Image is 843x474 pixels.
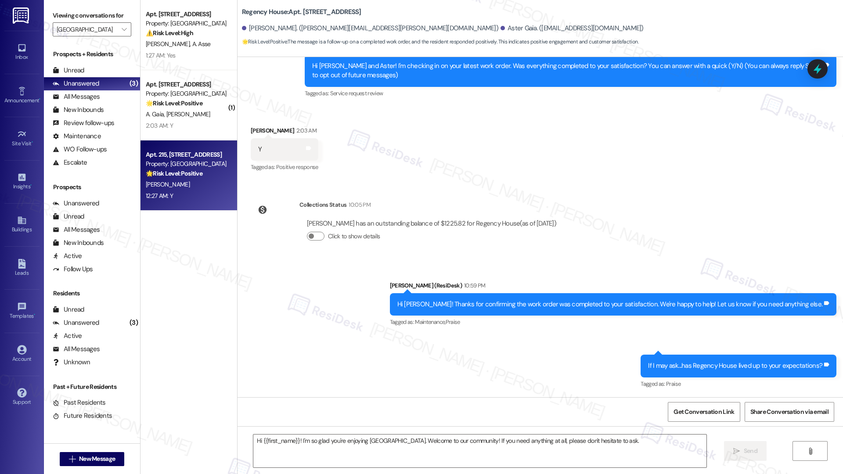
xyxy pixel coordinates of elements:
div: Review follow-ups [53,118,114,128]
button: Send [724,441,767,461]
div: Tagged as: [641,377,836,390]
span: • [39,96,40,102]
div: Escalate [53,158,87,167]
div: Aster Gaia. ([EMAIL_ADDRESS][DOMAIN_NAME]) [501,24,644,33]
span: Share Conversation via email [750,407,829,417]
div: Unread [53,212,84,221]
div: 1:27 AM: Yes [146,51,176,59]
div: Y [258,145,262,154]
strong: 🌟 Risk Level: Positive [146,99,202,107]
img: ResiDesk Logo [13,7,31,24]
div: All Messages [53,92,100,101]
div: Maintenance [53,132,101,141]
span: : The message is a follow-up on a completed work order, and the resident responded positively. Th... [242,37,638,47]
div: (3) [127,77,140,90]
div: Apt. 215, [STREET_ADDRESS] [146,150,227,159]
span: Send [744,446,757,456]
span: [PERSON_NAME] [146,40,192,48]
div: [PERSON_NAME] has an outstanding balance of $1225.82 for Regency House (as of [DATE]) [307,219,556,228]
i:  [122,26,126,33]
button: Share Conversation via email [745,402,834,422]
div: Hi [PERSON_NAME]! Thanks for confirming the work order was completed to your satisfaction. We're ... [397,300,823,309]
div: Tagged as: [251,161,318,173]
span: Positive response [276,163,318,171]
label: Viewing conversations for [53,9,131,22]
span: Service request review [330,90,383,97]
div: Property: [GEOGRAPHIC_DATA] [146,89,227,98]
div: Residents [44,289,140,298]
textarea: Hi {{first_name}}! I'm so glad you're enjoying [GEOGRAPHIC_DATA]. Welcome to our community! If yo... [253,434,706,467]
div: [PERSON_NAME] (ResiDesk) [390,281,837,293]
strong: ⚠️ Risk Level: High [146,29,193,37]
a: Support [4,385,40,409]
div: [PERSON_NAME] [251,126,318,138]
div: Apt. [STREET_ADDRESS] [146,80,227,89]
label: Click to show details [328,232,380,241]
div: Follow Ups [53,265,93,274]
a: Site Visit • [4,127,40,151]
strong: 🌟 Risk Level: Positive [146,169,202,177]
div: Past + Future Residents [44,382,140,391]
div: Tagged as: [305,87,836,100]
button: Get Conversation Link [668,402,740,422]
span: • [34,312,35,318]
div: 2:03 AM: Y [146,122,173,129]
div: 10:59 PM [462,281,486,290]
div: All Messages [53,225,100,234]
a: Templates • [4,299,40,323]
div: All Messages [53,345,100,354]
span: A. Gaia [146,110,166,118]
span: Praise [666,380,681,388]
div: Active [53,251,82,261]
span: New Message [79,454,115,463]
div: If I may ask...has Regency House lived up to your expectations? [648,361,822,370]
div: 12:27 AM: Y [146,192,173,200]
a: Buildings [4,213,40,237]
span: Praise [446,318,460,326]
div: Unread [53,66,84,75]
div: Property: [GEOGRAPHIC_DATA] [146,159,227,169]
div: Active [53,331,82,341]
span: A. Asse [192,40,210,48]
div: Past Residents [53,398,106,407]
div: [PERSON_NAME]. ([PERSON_NAME][EMAIL_ADDRESS][PERSON_NAME][DOMAIN_NAME]) [242,24,498,33]
span: • [30,182,32,188]
i:  [807,448,814,455]
div: 2:03 AM [294,126,316,135]
div: Hi [PERSON_NAME] and Aster! I'm checking in on your latest work order. Was everything completed t... [312,61,822,80]
div: Unanswered [53,199,99,208]
b: Regency House: Apt. [STREET_ADDRESS] [242,7,361,17]
a: Leads [4,256,40,280]
a: Account [4,342,40,366]
div: Unread [53,305,84,314]
div: Collections Status [299,200,346,209]
div: Property: [GEOGRAPHIC_DATA] [146,19,227,28]
div: Prospects [44,183,140,192]
span: • [32,139,33,145]
div: Unanswered [53,318,99,327]
i:  [69,456,76,463]
div: WO Follow-ups [53,145,107,154]
div: Unanswered [53,79,99,88]
div: (3) [127,316,140,330]
div: New Inbounds [53,238,104,248]
a: Insights • [4,170,40,194]
span: Get Conversation Link [674,407,734,417]
input: All communities [57,22,117,36]
span: [PERSON_NAME] [166,110,210,118]
div: 10:05 PM [346,200,371,209]
div: Future Residents [53,411,112,420]
span: [PERSON_NAME] [146,180,190,188]
strong: 🌟 Risk Level: Positive [242,38,287,45]
i:  [733,448,740,455]
a: Inbox [4,40,40,64]
div: Unknown [53,358,90,367]
div: Apt. [STREET_ADDRESS] [146,10,227,19]
div: Prospects + Residents [44,50,140,59]
div: New Inbounds [53,105,104,115]
span: Maintenance , [415,318,445,326]
button: New Message [60,452,125,466]
div: Tagged as: [390,316,837,328]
